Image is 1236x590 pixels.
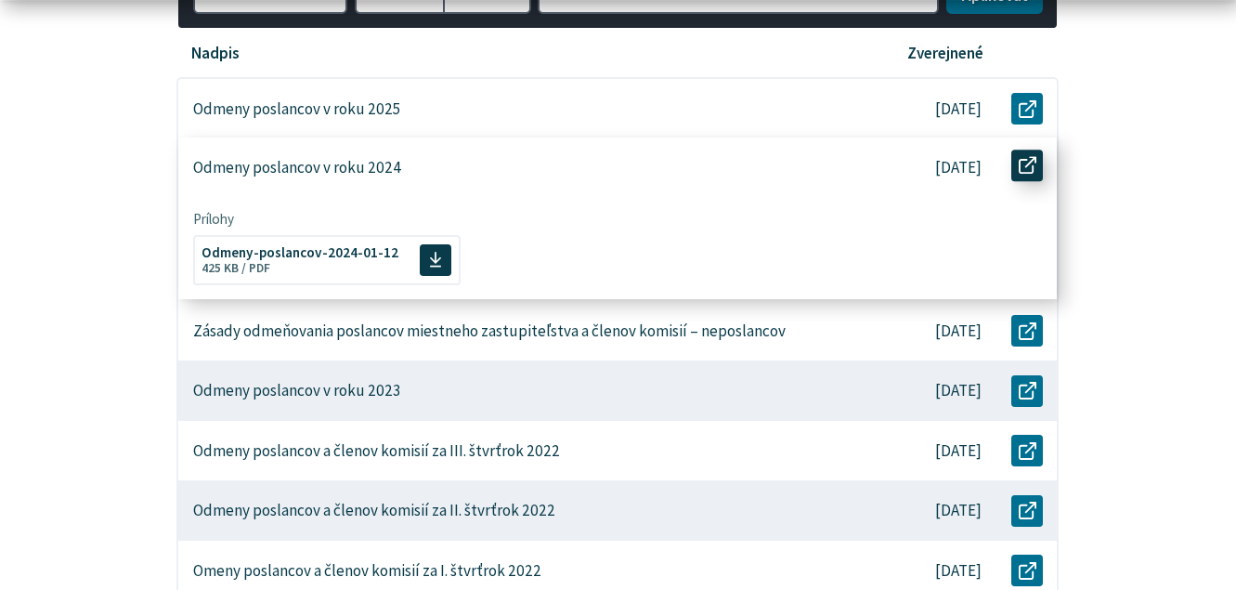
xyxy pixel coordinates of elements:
p: [DATE] [935,158,982,177]
span: Odmeny-poslancov-2024-01-12 [202,245,398,259]
span: Prílohy [193,211,1044,228]
p: [DATE] [935,381,982,400]
p: Omeny poslancov a členov komisií za I. štvrťrok 2022 [193,561,541,581]
p: Zverejnené [907,44,983,63]
p: Odmeny poslancov v roku 2025 [193,99,401,119]
p: Odmeny poslancov a členov komisií za II. štvrťrok 2022 [193,501,555,520]
p: [DATE] [935,441,982,461]
span: 425 KB / PDF [202,260,270,276]
p: Odmeny poslancov v roku 2023 [193,381,401,400]
p: Odmeny poslancov a členov komisií za III. štvrťrok 2022 [193,441,560,461]
p: Nadpis [191,44,240,63]
p: Odmeny poslancov v roku 2024 [193,158,401,177]
a: Odmeny-poslancov-2024-01-12 425 KB / PDF [193,235,461,284]
p: [DATE] [935,99,982,119]
p: [DATE] [935,561,982,581]
p: [DATE] [935,321,982,341]
p: Zásady odmeňovania poslancov miestneho zastupiteľstva a členov komisií – neposlancov [193,321,786,341]
p: [DATE] [935,501,982,520]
